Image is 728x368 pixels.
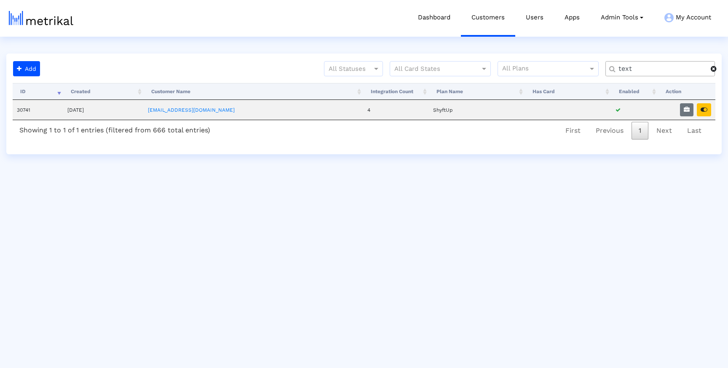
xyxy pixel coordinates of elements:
input: All Plans [502,64,589,75]
th: Has Card: activate to sort column ascending [525,83,611,100]
input: All Card States [394,64,471,75]
td: [DATE] [63,100,144,120]
a: First [558,122,588,140]
td: 30741 [13,100,63,120]
td: 4 [363,100,429,120]
th: Integration Count: activate to sort column ascending [363,83,429,100]
th: Customer Name: activate to sort column ascending [144,83,363,100]
a: Previous [589,122,631,140]
th: ID: activate to sort column ascending [13,83,63,100]
a: Next [649,122,679,140]
img: metrical-logo-light.png [9,11,73,25]
a: [EMAIL_ADDRESS][DOMAIN_NAME] [148,107,235,113]
th: Action [658,83,715,100]
th: Enabled: activate to sort column ascending [611,83,658,100]
div: Showing 1 to 1 of 1 entries (filtered from 666 total entries) [13,120,217,137]
button: Add [13,61,40,76]
input: Customer Name [613,64,711,73]
th: Plan Name: activate to sort column ascending [429,83,525,100]
td: ShyftUp [429,100,525,120]
a: 1 [632,122,648,140]
a: Last [680,122,709,140]
th: Created: activate to sort column ascending [63,83,144,100]
img: my-account-menu-icon.png [664,13,674,22]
